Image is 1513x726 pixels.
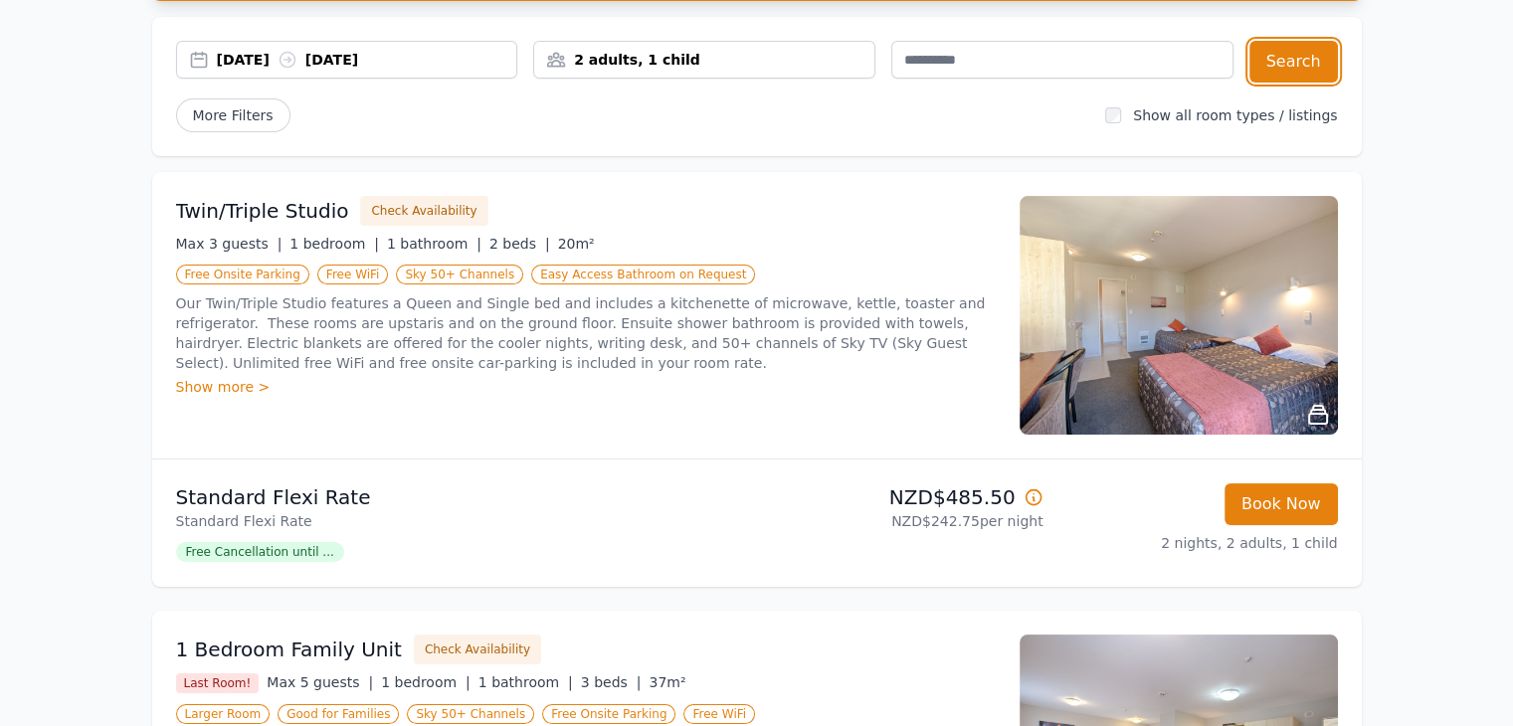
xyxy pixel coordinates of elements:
[396,265,523,284] span: Sky 50+ Channels
[542,704,675,724] span: Free Onsite Parking
[176,704,271,724] span: Larger Room
[1133,107,1337,123] label: Show all room types / listings
[489,236,550,252] span: 2 beds |
[267,674,373,690] span: Max 5 guests |
[765,483,1043,511] p: NZD$485.50
[176,673,260,693] span: Last Room!
[1225,483,1338,525] button: Book Now
[176,265,309,284] span: Free Onsite Parking
[381,674,471,690] span: 1 bedroom |
[176,542,344,562] span: Free Cancellation until ...
[1059,533,1338,553] p: 2 nights, 2 adults, 1 child
[176,197,349,225] h3: Twin/Triple Studio
[531,265,755,284] span: Easy Access Bathroom on Request
[478,674,573,690] span: 1 bathroom |
[534,50,874,70] div: 2 adults, 1 child
[176,635,402,663] h3: 1 Bedroom Family Unit
[176,293,996,373] p: Our Twin/Triple Studio features a Queen and Single bed and includes a kitchenette of microwave, k...
[387,236,481,252] span: 1 bathroom |
[217,50,517,70] div: [DATE] [DATE]
[765,511,1043,531] p: NZD$242.75 per night
[683,704,755,724] span: Free WiFi
[176,483,749,511] p: Standard Flexi Rate
[407,704,534,724] span: Sky 50+ Channels
[414,635,541,664] button: Check Availability
[360,196,487,226] button: Check Availability
[176,511,749,531] p: Standard Flexi Rate
[176,236,283,252] span: Max 3 guests |
[649,674,685,690] span: 37m²
[176,98,290,132] span: More Filters
[581,674,642,690] span: 3 beds |
[289,236,379,252] span: 1 bedroom |
[317,265,389,284] span: Free WiFi
[558,236,595,252] span: 20m²
[1249,41,1338,83] button: Search
[278,704,399,724] span: Good for Families
[176,377,996,397] div: Show more >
